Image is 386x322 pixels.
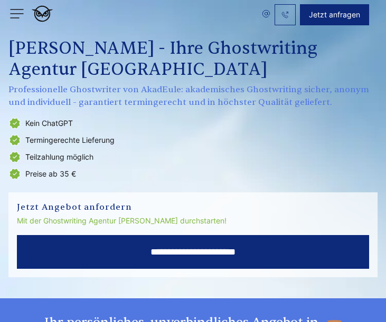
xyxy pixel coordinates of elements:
li: Preise ab 35 € [8,168,378,180]
img: menu [8,3,25,24]
li: Termingerechte Lieferung [8,134,378,147]
img: Phone [281,11,289,18]
button: Jetzt anfragen [300,4,369,25]
li: Teilzahlung möglich [8,151,378,163]
div: Mit der Ghostwriting Agentur [PERSON_NAME] durchstarten! [17,214,369,227]
img: email [262,9,270,18]
li: Kein ChatGPT [8,117,378,130]
h1: [PERSON_NAME] - Ihre Ghostwriting Agentur [GEOGRAPHIC_DATA] [8,38,378,80]
span: Professionelle Ghostwriter von AkadEule: akademisches Ghostwriting sicher, anonym und individuell... [8,83,378,109]
img: logo [32,3,53,24]
div: Jetzt Angebot anfordern [17,201,369,213]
